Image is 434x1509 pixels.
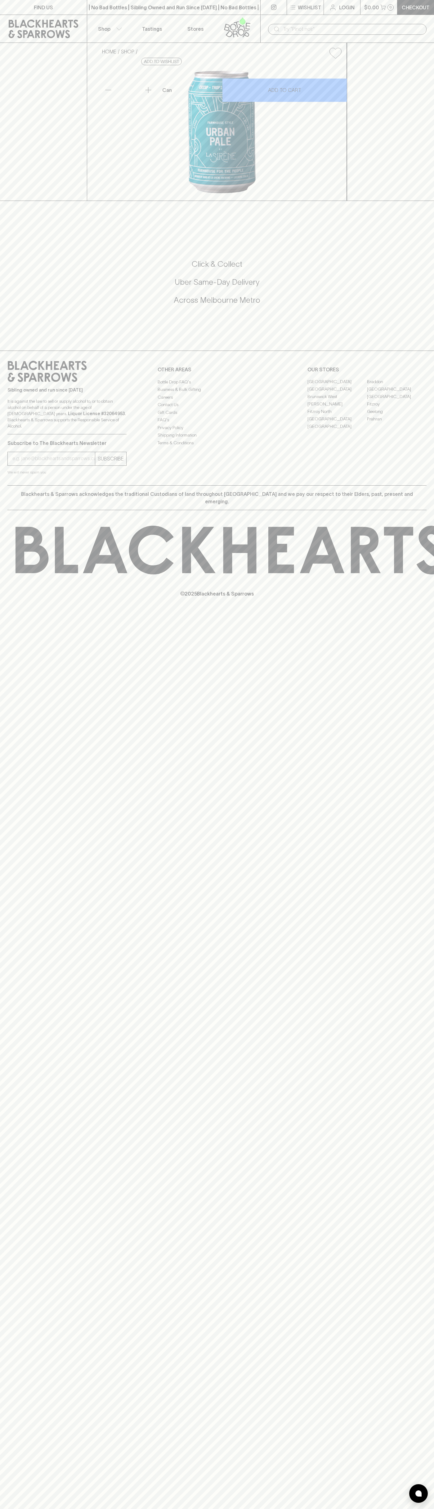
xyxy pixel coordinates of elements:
[7,398,127,429] p: It is against the law to sell or supply alcohol to, or to obtain alcohol on behalf of a person un...
[7,234,427,338] div: Call to action block
[98,455,124,462] p: SUBSCRIBE
[364,4,379,11] p: $0.00
[158,386,277,393] a: Business & Bulk Gifting
[367,378,427,386] a: Braddon
[367,393,427,401] a: [GEOGRAPHIC_DATA]
[327,45,344,61] button: Add to wishlist
[7,439,127,447] p: Subscribe to The Blackhearts Newsletter
[7,387,127,393] p: Sibling owned and run since [DATE]
[307,415,367,423] a: [GEOGRAPHIC_DATA]
[12,490,422,505] p: Blackhearts & Sparrows acknowledges the traditional Custodians of land throughout [GEOGRAPHIC_DAT...
[307,408,367,415] a: Fitzroy North
[367,401,427,408] a: Fitzroy
[130,15,174,43] a: Tastings
[7,469,127,475] p: We will never spam you
[141,58,182,65] button: Add to wishlist
[162,86,172,94] p: Can
[7,259,427,269] h5: Click & Collect
[142,25,162,33] p: Tastings
[307,366,427,373] p: OUR STORES
[367,415,427,423] a: Prahran
[187,25,204,33] p: Stores
[158,409,277,416] a: Gift Cards
[158,393,277,401] a: Careers
[158,432,277,439] a: Shipping Information
[158,424,277,431] a: Privacy Policy
[174,15,217,43] a: Stores
[367,386,427,393] a: [GEOGRAPHIC_DATA]
[68,411,125,416] strong: Liquor License #32064953
[307,423,367,430] a: [GEOGRAPHIC_DATA]
[339,4,355,11] p: Login
[95,452,126,465] button: SUBSCRIBE
[298,4,321,11] p: Wishlist
[389,6,392,9] p: 0
[158,416,277,424] a: FAQ's
[158,439,277,446] a: Terms & Conditions
[307,393,367,401] a: Brunswick West
[367,408,427,415] a: Geelong
[34,4,53,11] p: FIND US
[158,378,277,386] a: Bottle Drop FAQ's
[158,401,277,409] a: Contact Us
[97,64,347,201] img: 39064.png
[307,378,367,386] a: [GEOGRAPHIC_DATA]
[7,277,427,287] h5: Uber Same-Day Delivery
[7,295,427,305] h5: Across Melbourne Metro
[12,454,95,464] input: e.g. jane@blackheartsandsparrows.com.au
[222,79,347,102] button: ADD TO CART
[307,401,367,408] a: [PERSON_NAME]
[87,15,131,43] button: Shop
[98,25,110,33] p: Shop
[283,24,422,34] input: Try "Pinot noir"
[158,366,277,373] p: OTHER AREAS
[402,4,430,11] p: Checkout
[268,86,301,94] p: ADD TO CART
[121,49,134,54] a: SHOP
[307,386,367,393] a: [GEOGRAPHIC_DATA]
[102,49,116,54] a: HOME
[160,84,222,96] div: Can
[415,1490,422,1497] img: bubble-icon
